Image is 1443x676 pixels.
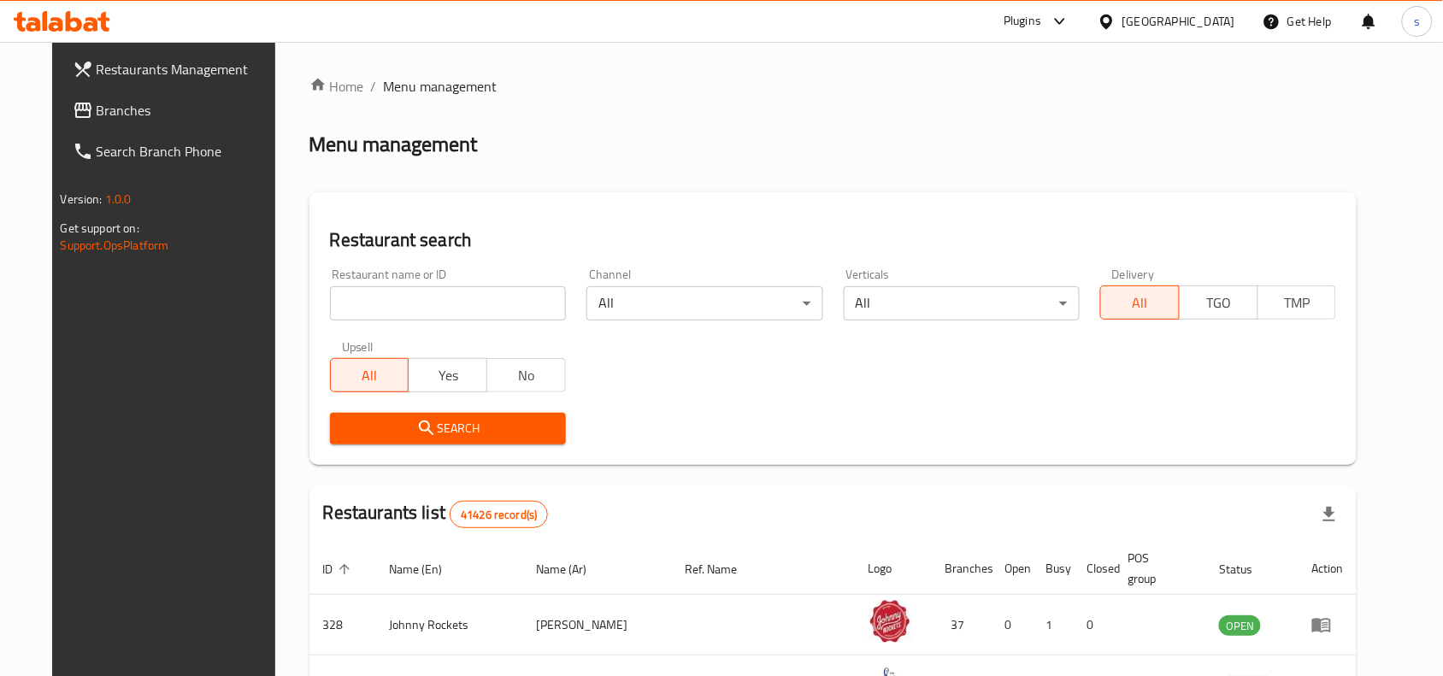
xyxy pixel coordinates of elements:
[1298,543,1357,595] th: Action
[97,141,280,162] span: Search Branch Phone
[376,595,523,655] td: Johnny Rockets
[522,595,671,655] td: [PERSON_NAME]
[844,286,1080,320] div: All
[932,543,992,595] th: Branches
[330,413,566,444] button: Search
[97,59,280,79] span: Restaurants Management
[685,559,759,579] span: Ref. Name
[869,600,911,643] img: Johnny Rockets
[536,559,609,579] span: Name (Ar)
[61,234,169,256] a: Support.OpsPlatform
[390,559,465,579] span: Name (En)
[97,100,280,121] span: Branches
[1265,291,1330,315] span: TMP
[330,227,1337,253] h2: Restaurant search
[371,76,377,97] li: /
[932,595,992,655] td: 37
[105,188,132,210] span: 1.0.0
[1108,291,1173,315] span: All
[59,49,293,90] a: Restaurants Management
[323,559,356,579] span: ID
[586,286,822,320] div: All
[59,90,293,131] a: Branches
[1219,616,1261,636] span: OPEN
[1311,614,1343,635] div: Menu
[1112,268,1155,280] label: Delivery
[1219,559,1275,579] span: Status
[408,358,487,392] button: Yes
[330,286,566,320] input: Search for restaurant name or ID..
[451,507,547,523] span: 41426 record(s)
[61,188,103,210] span: Version:
[309,595,376,655] td: 328
[309,76,1358,97] nav: breadcrumb
[1309,494,1350,535] div: Export file
[1074,543,1115,595] th: Closed
[1179,285,1258,320] button: TGO
[415,363,480,388] span: Yes
[1033,595,1074,655] td: 1
[1128,548,1186,589] span: POS group
[1004,11,1041,32] div: Plugins
[342,341,374,353] label: Upsell
[309,131,478,158] h2: Menu management
[323,500,549,528] h2: Restaurants list
[338,363,403,388] span: All
[1187,291,1252,315] span: TGO
[1033,543,1074,595] th: Busy
[494,363,559,388] span: No
[992,543,1033,595] th: Open
[384,76,498,97] span: Menu management
[1122,12,1235,31] div: [GEOGRAPHIC_DATA]
[450,501,548,528] div: Total records count
[855,543,932,595] th: Logo
[61,217,139,239] span: Get support on:
[1414,12,1420,31] span: s
[59,131,293,172] a: Search Branch Phone
[486,358,566,392] button: No
[992,595,1033,655] td: 0
[1074,595,1115,655] td: 0
[330,358,409,392] button: All
[344,418,552,439] span: Search
[309,76,364,97] a: Home
[1257,285,1337,320] button: TMP
[1100,285,1180,320] button: All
